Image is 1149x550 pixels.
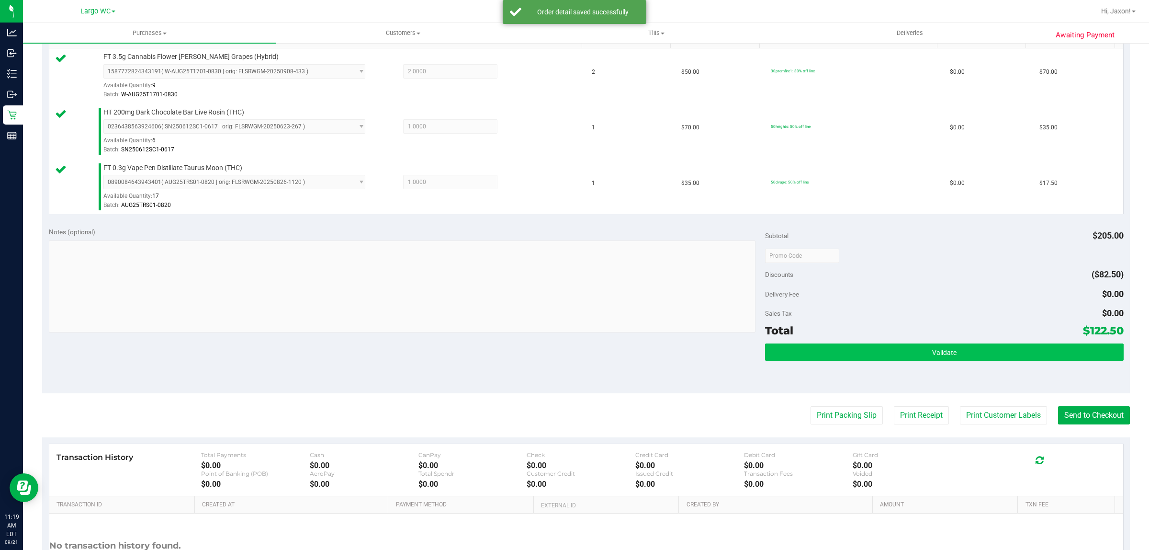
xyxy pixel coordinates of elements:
div: Transaction Fees [744,470,853,477]
span: SN250612SC1-0617 [121,146,174,153]
div: Customer Credit [527,470,635,477]
div: Available Quantity: [103,79,379,97]
div: CanPay [418,451,527,458]
span: $205.00 [1093,230,1124,241]
span: HT 200mg Dark Chocolate Bar Live Rosin (THC) [103,108,244,117]
span: 1 [592,123,595,132]
span: Batch: [103,202,120,208]
iframe: Resource center [10,473,38,502]
span: $35.00 [1039,123,1058,132]
span: Notes (optional) [49,228,95,236]
a: Customers [276,23,529,43]
span: Tills [530,29,782,37]
button: Validate [765,344,1123,361]
span: 17 [152,193,159,199]
th: External ID [533,496,678,514]
div: $0.00 [744,461,853,470]
p: 11:19 AM EDT [4,513,19,539]
a: Tills [529,23,783,43]
span: Discounts [765,266,793,283]
span: Delivery Fee [765,290,799,298]
div: Check [527,451,635,458]
span: $0.00 [950,68,965,77]
a: Amount [880,501,1014,509]
div: $0.00 [853,480,961,489]
span: Batch: [103,91,120,98]
a: Payment Method [396,501,530,509]
a: Created At [202,501,384,509]
div: Total Payments [201,451,310,458]
a: Purchases [23,23,276,43]
span: $17.50 [1039,179,1058,188]
div: $0.00 [527,461,635,470]
div: Cash [310,451,418,458]
div: Point of Banking (POB) [201,470,310,477]
span: 1 [592,179,595,188]
span: Batch: [103,146,120,153]
span: $122.50 [1083,324,1124,337]
button: Print Customer Labels [960,406,1047,424]
span: $70.00 [1039,68,1058,77]
span: 50heights: 50% off line [771,124,811,129]
span: Awaiting Payment [1056,30,1115,41]
span: 9 [152,82,156,89]
input: Promo Code [765,249,839,263]
span: 30premfire1: 30% off line [771,69,815,73]
inline-svg: Analytics [7,28,17,37]
span: 2 [592,68,595,77]
span: Largo WC [80,7,111,15]
div: AeroPay [310,470,418,477]
a: Txn Fee [1025,501,1111,509]
button: Print Receipt [894,406,949,424]
div: $0.00 [635,461,744,470]
inline-svg: Inventory [7,69,17,79]
a: Transaction ID [56,501,191,509]
inline-svg: Inbound [7,48,17,58]
div: $0.00 [418,480,527,489]
span: $50.00 [681,68,699,77]
span: Hi, Jaxon! [1101,7,1131,15]
span: $70.00 [681,123,699,132]
span: Purchases [23,29,276,37]
div: $0.00 [635,480,744,489]
span: Total [765,324,793,337]
a: Deliveries [783,23,1036,43]
div: Order detail saved successfully [527,7,639,17]
div: $0.00 [527,480,635,489]
div: $0.00 [853,461,961,470]
div: Issued Credit [635,470,744,477]
div: Voided [853,470,961,477]
div: $0.00 [201,461,310,470]
span: FT 3.5g Cannabis Flower [PERSON_NAME] Grapes (Hybrid) [103,52,279,61]
div: Gift Card [853,451,961,458]
span: Subtotal [765,232,789,240]
span: $0.00 [950,179,965,188]
inline-svg: Outbound [7,90,17,99]
span: $0.00 [1102,308,1124,318]
div: Available Quantity: [103,189,379,208]
div: $0.00 [201,480,310,489]
inline-svg: Retail [7,110,17,120]
span: Customers [277,29,529,37]
div: $0.00 [744,480,853,489]
div: $0.00 [310,461,418,470]
div: Debit Card [744,451,853,458]
div: Credit Card [635,451,744,458]
span: Validate [932,349,957,356]
div: $0.00 [418,461,527,470]
div: Available Quantity: [103,134,379,152]
inline-svg: Reports [7,131,17,140]
a: Created By [687,501,869,509]
span: 50dvape: 50% off line [771,180,809,184]
div: Total Spendr [418,470,527,477]
span: ($82.50) [1092,269,1124,279]
span: $35.00 [681,179,699,188]
span: 6 [152,137,156,144]
span: Sales Tax [765,309,792,317]
button: Print Packing Slip [811,406,883,424]
span: AUG25TRS01-0820 [121,202,171,208]
span: $0.00 [1102,289,1124,299]
span: FT 0.3g Vape Pen Distillate Taurus Moon (THC) [103,163,242,172]
button: Send to Checkout [1058,406,1130,424]
span: Deliveries [884,29,936,37]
